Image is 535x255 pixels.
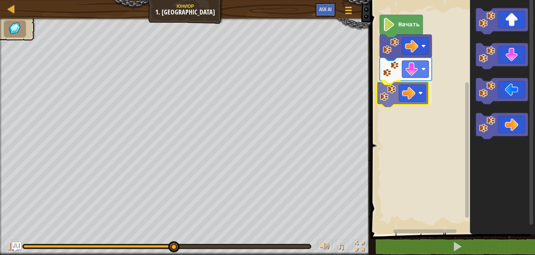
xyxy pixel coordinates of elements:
button: Переключить полноэкранный режим [352,240,367,255]
button: ♫ [336,240,348,255]
li: Соберите драгоценные камни. [4,20,26,38]
button: Ask AI [315,3,335,17]
text: Начать [398,22,420,28]
button: ⌘ + P: Play [4,240,19,255]
button: Показать меню игры [339,3,358,20]
span: Ask AI [319,6,332,13]
span: ♫ [337,241,345,252]
button: Регулировать громкость [317,240,332,255]
button: Ask AI [12,242,21,251]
